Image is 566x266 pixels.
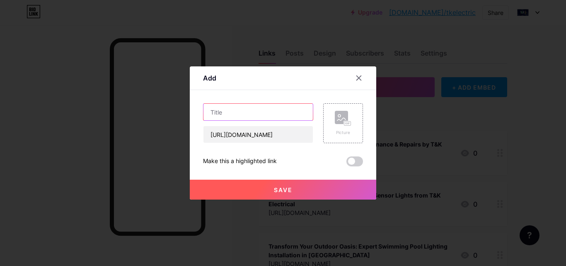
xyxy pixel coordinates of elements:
input: URL [203,126,313,143]
div: Add [203,73,216,83]
input: Title [203,104,313,120]
div: Picture [335,129,351,136]
div: Make this a highlighted link [203,156,277,166]
span: Save [274,186,293,193]
button: Save [190,180,376,200]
